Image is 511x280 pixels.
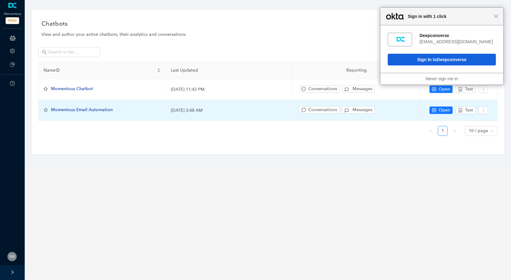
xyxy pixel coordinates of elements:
a: Never sign me in [425,76,458,81]
div: Page Size [465,126,497,136]
span: star [44,108,48,112]
span: Test [465,86,473,93]
th: Reporting [293,62,420,79]
span: pie-chart [10,62,15,67]
span: left [429,129,432,133]
div: View and author your active chatbots, their analytics and conversations [41,31,494,38]
li: Next Page [450,126,460,136]
button: controlOpen [429,107,453,114]
span: control [432,87,436,91]
button: Messages [342,106,375,114]
li: Previous Page [425,126,435,136]
img: fs0pvt0g94oZNWgBn697 [395,35,405,44]
span: question-circle [10,81,15,86]
span: PROD [6,17,19,24]
span: Close [494,14,498,19]
button: robotTest [456,107,475,114]
button: Sign In toDeepconverse [388,54,496,65]
span: star [44,87,48,91]
span: message [302,108,306,112]
span: Momentous Chatbot [51,86,93,91]
span: Conversations [308,86,337,92]
td: [DATE] 3:48 AM [166,100,293,121]
button: Messages [342,85,375,93]
div: Deepconverse [420,33,496,38]
span: Deepconverse [437,57,467,62]
input: Search in list... [48,49,91,56]
div: [EMAIL_ADDRESS][DOMAIN_NAME] [420,39,496,44]
span: robot [458,108,462,112]
span: Sign in with 1 click [405,13,494,20]
button: more [479,86,488,93]
span: star [56,68,60,72]
button: messageConversations [299,85,340,93]
span: Open [439,107,450,114]
button: more [479,107,488,114]
span: setting [10,48,15,53]
button: right [450,126,460,136]
span: more [481,108,485,112]
span: more [481,87,485,91]
span: Chatbots [41,19,68,28]
button: left [425,126,435,136]
span: right [453,129,457,133]
span: search [42,50,47,55]
span: Messages [353,86,372,92]
span: Conversations [308,107,337,113]
button: robotTest [456,86,475,93]
li: 1 [438,126,448,136]
span: 10 / page [469,126,494,136]
a: 1 [438,126,447,136]
th: Last Updated [166,62,293,79]
span: Messages [353,107,372,113]
span: Momentous Email Automation [51,107,113,112]
span: Open [439,86,450,93]
span: message [302,87,306,91]
img: 922e2fe2b7ed9cd1c34f69146fc969d2 [7,252,17,261]
span: Name [44,67,156,74]
button: controlOpen [429,86,453,93]
span: control [432,108,436,112]
span: robot [458,87,462,91]
td: [DATE] 11:42 PM [166,79,293,100]
button: messageConversations [299,106,340,114]
span: Test [465,107,473,114]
